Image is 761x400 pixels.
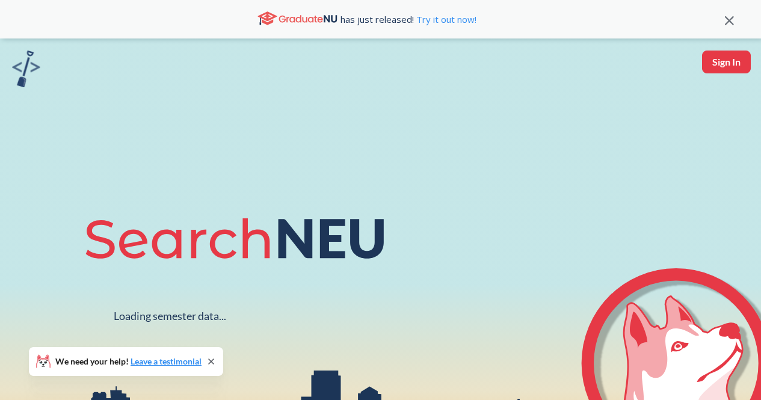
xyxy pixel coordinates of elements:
[114,309,226,323] div: Loading semester data...
[414,13,476,25] a: Try it out now!
[131,356,202,366] a: Leave a testimonial
[340,13,476,26] span: has just released!
[12,51,40,91] a: sandbox logo
[702,51,751,73] button: Sign In
[12,51,40,87] img: sandbox logo
[55,357,202,366] span: We need your help!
